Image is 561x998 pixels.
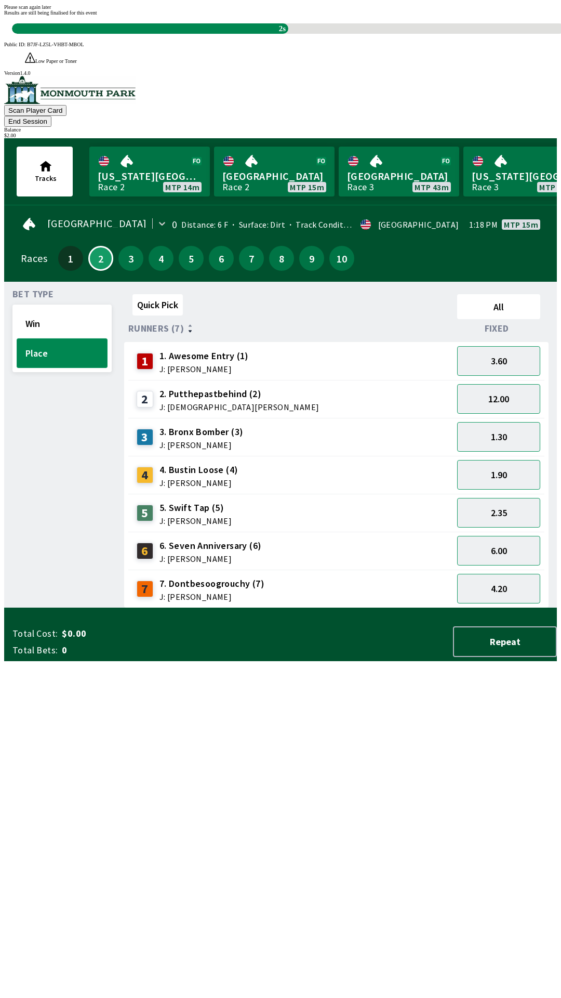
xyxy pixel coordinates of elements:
[228,219,285,230] span: Surface: Dirt
[269,246,294,271] button: 8
[285,219,377,230] span: Track Condition: Firm
[137,467,153,483] div: 4
[88,246,113,271] button: 2
[415,183,449,191] span: MTP 43m
[179,246,204,271] button: 5
[472,183,499,191] div: Race 3
[17,338,108,368] button: Place
[453,626,557,657] button: Repeat
[339,147,459,196] a: [GEOGRAPHIC_DATA]Race 3MTP 43m
[159,349,249,363] span: 1. Awesome Entry (1)
[159,501,232,515] span: 5. Swift Tap (5)
[17,147,73,196] button: Tracks
[35,58,77,64] span: Low Paper or Toner
[209,246,234,271] button: 6
[242,255,261,262] span: 7
[457,498,540,528] button: 2.35
[491,355,507,367] span: 3.60
[491,507,507,519] span: 2.35
[159,479,238,487] span: J: [PERSON_NAME]
[302,255,322,262] span: 9
[239,246,264,271] button: 7
[491,545,507,557] span: 6.00
[457,460,540,490] button: 1.90
[17,309,108,338] button: Win
[172,220,177,229] div: 0
[165,183,199,191] span: MTP 14m
[222,169,326,183] span: [GEOGRAPHIC_DATA]
[159,517,232,525] span: J: [PERSON_NAME]
[159,577,264,590] span: 7. Dontbesoogrouchy (7)
[457,346,540,376] button: 3.60
[181,219,228,230] span: Distance: 6 F
[469,220,498,229] span: 1:18 PM
[453,323,544,334] div: Fixed
[4,70,557,76] div: Version 1.4.0
[12,627,58,640] span: Total Cost:
[4,4,557,10] div: Please scan again later
[457,422,540,452] button: 1.30
[332,255,352,262] span: 10
[457,294,540,319] button: All
[35,174,57,183] span: Tracks
[504,220,538,229] span: MTP 15m
[12,644,58,656] span: Total Bets:
[151,255,171,262] span: 4
[488,393,509,405] span: 12.00
[378,220,459,229] div: [GEOGRAPHIC_DATA]
[92,256,110,261] span: 2
[462,636,547,648] span: Repeat
[457,384,540,414] button: 12.00
[128,324,184,333] span: Runners (7)
[47,219,147,228] span: [GEOGRAPHIC_DATA]
[89,147,210,196] a: [US_STATE][GEOGRAPHIC_DATA]Race 2MTP 14m
[62,627,225,640] span: $0.00
[276,22,288,36] span: 2s
[61,255,81,262] span: 1
[137,543,153,559] div: 6
[121,255,141,262] span: 3
[214,147,335,196] a: [GEOGRAPHIC_DATA]Race 2MTP 15m
[222,183,249,191] div: Race 2
[347,169,451,183] span: [GEOGRAPHIC_DATA]
[159,365,249,373] span: J: [PERSON_NAME]
[272,255,291,262] span: 8
[299,246,324,271] button: 9
[457,574,540,603] button: 4.20
[457,536,540,566] button: 6.00
[4,105,66,116] button: Scan Player Card
[462,301,536,313] span: All
[21,254,47,262] div: Races
[137,353,153,370] div: 1
[25,318,99,330] span: Win
[211,255,231,262] span: 6
[347,183,374,191] div: Race 3
[137,505,153,521] div: 5
[181,255,201,262] span: 5
[159,441,244,449] span: J: [PERSON_NAME]
[12,290,54,298] span: Bet Type
[137,429,153,445] div: 3
[27,42,84,47] span: B7JF-LZ5L-VHBT-MBOL
[290,183,324,191] span: MTP 15m
[149,246,173,271] button: 4
[4,127,557,133] div: Balance
[159,387,319,401] span: 2. Putthepastbehind (2)
[4,76,136,104] img: venue logo
[137,299,178,311] span: Quick Pick
[159,593,264,601] span: J: [PERSON_NAME]
[4,116,51,127] button: End Session
[491,583,507,595] span: 4.20
[4,42,557,47] div: Public ID:
[159,539,262,553] span: 6. Seven Anniversary (6)
[137,391,153,408] div: 2
[98,169,202,183] span: [US_STATE][GEOGRAPHIC_DATA]
[4,133,557,138] div: $ 2.00
[132,294,183,316] button: Quick Pick
[137,581,153,597] div: 7
[159,425,244,439] span: 3. Bronx Bomber (3)
[159,463,238,477] span: 4. Bustin Loose (4)
[329,246,354,271] button: 10
[4,10,97,16] span: Results are still being finalised for this event
[58,246,83,271] button: 1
